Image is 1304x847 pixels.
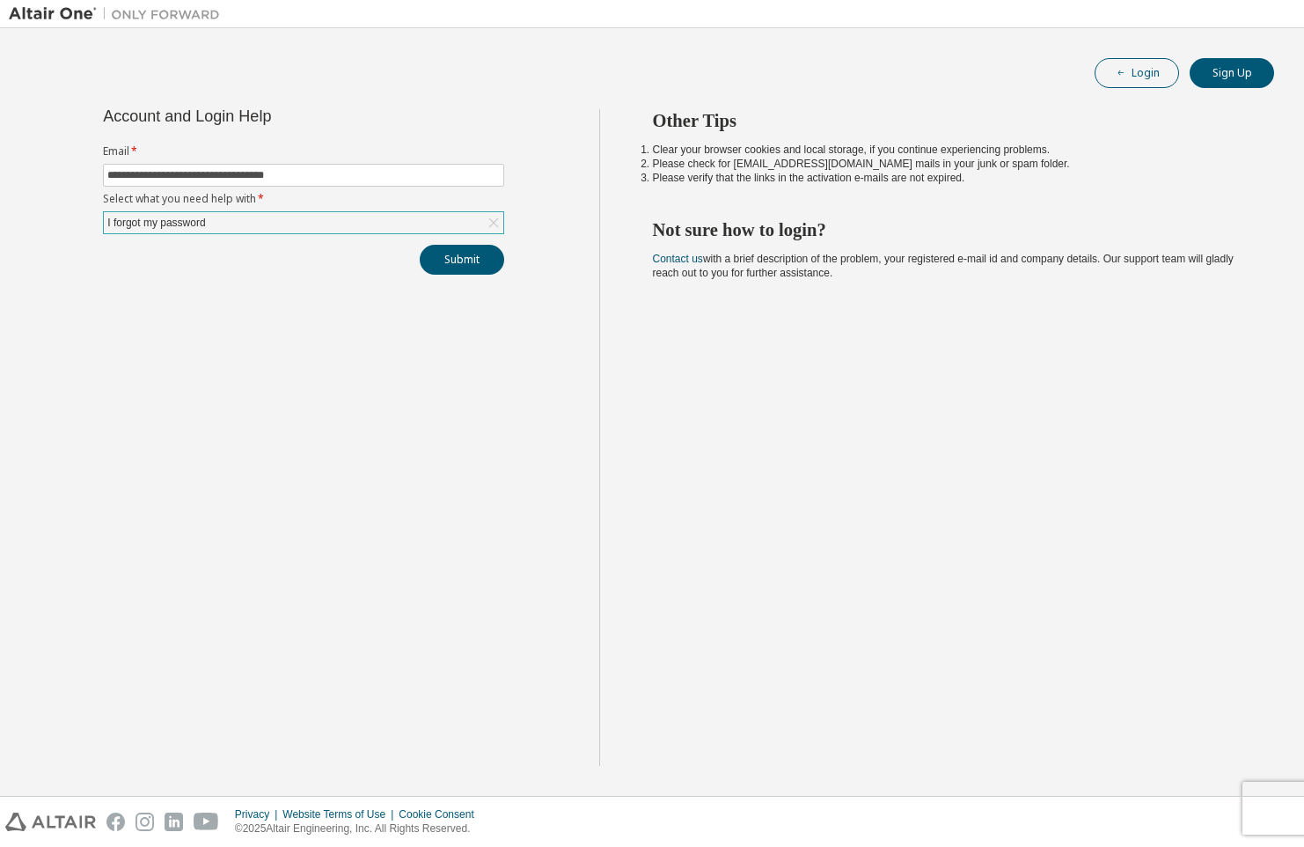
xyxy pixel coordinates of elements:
[103,109,424,123] div: Account and Login Help
[103,192,504,206] label: Select what you need help with
[653,253,1234,279] span: with a brief description of the problem, your registered e-mail id and company details. Our suppo...
[5,813,96,831] img: altair_logo.svg
[165,813,183,831] img: linkedin.svg
[9,5,229,23] img: Altair One
[420,245,504,275] button: Submit
[653,143,1243,157] li: Clear your browser cookies and local storage, if you continue experiencing problems.
[194,813,219,831] img: youtube.svg
[282,807,399,821] div: Website Terms of Use
[136,813,154,831] img: instagram.svg
[105,213,208,232] div: I forgot my password
[1095,58,1179,88] button: Login
[399,807,484,821] div: Cookie Consent
[653,171,1243,185] li: Please verify that the links in the activation e-mails are not expired.
[235,821,485,836] p: © 2025 Altair Engineering, Inc. All Rights Reserved.
[653,157,1243,171] li: Please check for [EMAIL_ADDRESS][DOMAIN_NAME] mails in your junk or spam folder.
[653,218,1243,241] h2: Not sure how to login?
[104,212,503,233] div: I forgot my password
[1190,58,1274,88] button: Sign Up
[106,813,125,831] img: facebook.svg
[653,253,703,265] a: Contact us
[653,109,1243,132] h2: Other Tips
[235,807,282,821] div: Privacy
[103,144,504,158] label: Email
